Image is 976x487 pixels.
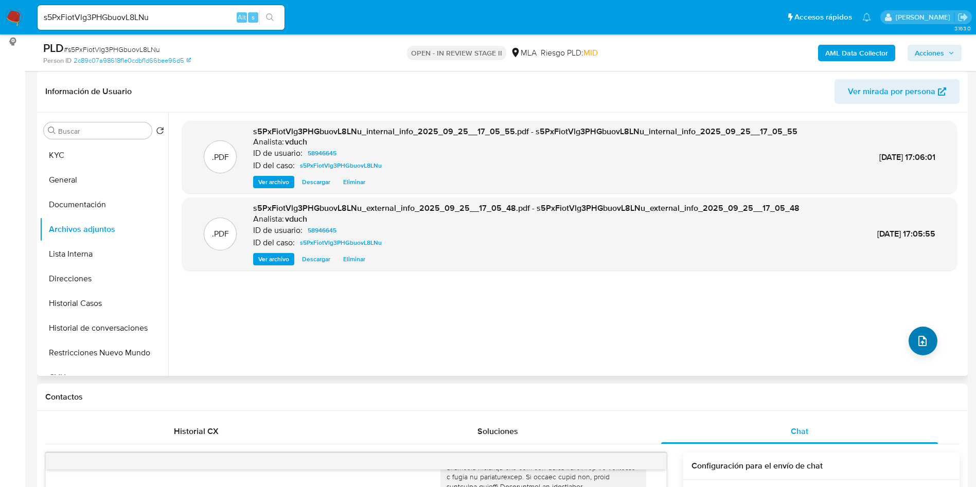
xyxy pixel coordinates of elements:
span: Ver archivo [258,254,289,264]
p: ID del caso: [253,160,295,171]
p: OPEN - IN REVIEW STAGE II [407,46,506,60]
span: Ver mirada por persona [848,79,935,104]
a: 58946645 [304,147,341,159]
span: Historial CX [174,425,219,437]
button: Volver al orden por defecto [156,127,164,138]
span: s5PxFiotVlg3PHGbuovL8LNu_external_info_2025_09_25__17_05_48.pdf - s5PxFiotVlg3PHGbuovL8LNu_extern... [253,202,800,214]
span: s5PxFiotVlg3PHGbuovL8LNu_internal_info_2025_09_25__17_05_55.pdf - s5PxFiotVlg3PHGbuovL8LNu_intern... [253,125,797,137]
div: MLA [510,47,537,59]
button: Documentación [40,192,168,217]
h6: vduch [285,137,307,147]
b: AML Data Collector [825,45,888,61]
button: Archivos adjuntos [40,217,168,242]
button: search-icon [259,10,280,25]
span: # s5PxFiotVlg3PHGbuovL8LNu [64,44,160,55]
b: PLD [43,40,64,56]
p: .PDF [212,152,229,163]
button: Historial Casos [40,291,168,316]
a: Salir [957,12,968,23]
button: Acciones [908,45,962,61]
span: 58946645 [308,147,336,159]
span: 58946645 [308,224,336,237]
span: Ver archivo [258,177,289,187]
a: 2c89c07a98618f1e0cdbf1d66bee96d5 [74,56,191,65]
span: [DATE] 17:05:55 [877,228,935,240]
button: Descargar [297,253,335,265]
button: Ver mirada por persona [835,79,960,104]
span: Riesgo PLD: [541,47,598,59]
h3: Configuración para el envío de chat [691,461,951,471]
button: AML Data Collector [818,45,895,61]
p: Analista: [253,137,284,147]
button: KYC [40,143,168,168]
p: valeria.duch@mercadolibre.com [896,12,954,22]
p: Analista: [253,214,284,224]
h1: Información de Usuario [45,86,132,97]
a: 58946645 [304,224,341,237]
button: Buscar [48,127,56,135]
span: 3.163.0 [954,24,971,32]
span: Descargar [302,254,330,264]
button: Direcciones [40,266,168,291]
button: CVU [40,365,168,390]
span: Acciones [915,45,944,61]
a: s5PxFiotVlg3PHGbuovL8LNu [296,159,386,172]
span: Eliminar [343,177,365,187]
button: Lista Interna [40,242,168,266]
button: Descargar [297,176,335,188]
p: .PDF [212,228,229,240]
button: Eliminar [338,176,370,188]
span: s5PxFiotVlg3PHGbuovL8LNu [300,237,382,249]
span: Alt [238,12,246,22]
p: ID de usuario: [253,225,303,236]
button: Ver archivo [253,253,294,265]
span: Descargar [302,177,330,187]
h6: vduch [285,214,307,224]
span: Accesos rápidos [794,12,852,23]
span: [DATE] 17:06:01 [879,151,935,163]
span: Eliminar [343,254,365,264]
button: General [40,168,168,192]
span: Soluciones [477,425,518,437]
button: upload-file [909,327,937,355]
a: Notificaciones [862,13,871,22]
span: MID [583,47,598,59]
b: Person ID [43,56,72,65]
span: s5PxFiotVlg3PHGbuovL8LNu [300,159,382,172]
button: Ver archivo [253,176,294,188]
h1: Contactos [45,392,960,402]
input: Buscar usuario o caso... [38,11,285,24]
a: s5PxFiotVlg3PHGbuovL8LNu [296,237,386,249]
button: Eliminar [338,253,370,265]
input: Buscar [58,127,148,136]
span: Chat [791,425,808,437]
button: Restricciones Nuevo Mundo [40,340,168,365]
p: ID de usuario: [253,148,303,158]
span: s [252,12,255,22]
p: ID del caso: [253,238,295,248]
button: Historial de conversaciones [40,316,168,340]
